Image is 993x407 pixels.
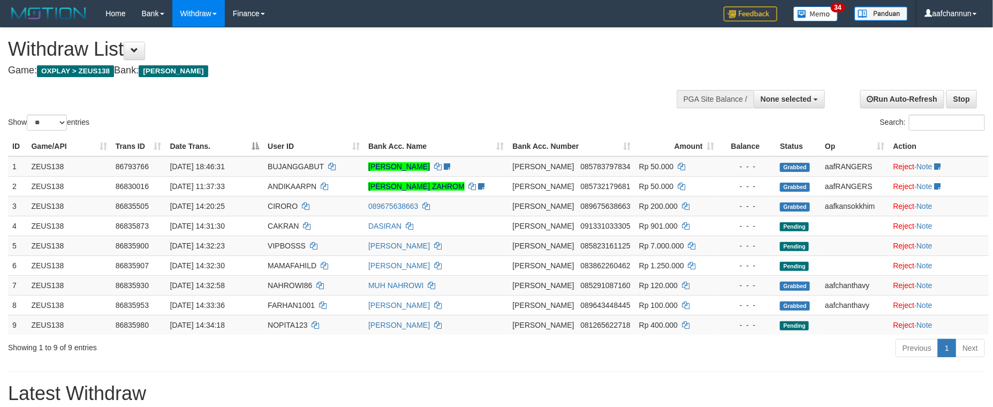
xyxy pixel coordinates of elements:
span: Rp 400.000 [639,321,678,329]
span: Rp 7.000.000 [639,242,684,250]
span: NAHROWI86 [268,281,312,290]
td: ZEUS138 [27,196,111,216]
span: [DATE] 14:31:30 [170,222,225,230]
div: - - - [723,161,772,172]
td: · [889,156,989,177]
a: Reject [893,202,915,210]
th: Bank Acc. Name: activate to sort column ascending [364,137,508,156]
td: · [889,315,989,335]
span: Rp 120.000 [639,281,678,290]
th: Amount: activate to sort column ascending [635,137,719,156]
span: 86835953 [116,301,149,310]
span: Rp 1.250.000 [639,261,684,270]
a: Reject [893,162,915,171]
span: 86793766 [116,162,149,171]
a: Reject [893,301,915,310]
span: Copy 083862260462 to clipboard [580,261,630,270]
a: Note [916,182,933,191]
td: aafkansokkhim [821,196,889,216]
div: Showing 1 to 9 of 9 entries [8,338,406,353]
td: 7 [8,275,27,295]
span: BUJANGGABUT [268,162,324,171]
span: [PERSON_NAME] [513,222,574,230]
th: ID [8,137,27,156]
a: [PERSON_NAME] [368,321,430,329]
td: ZEUS138 [27,236,111,255]
td: ZEUS138 [27,156,111,177]
span: [PERSON_NAME] [513,261,574,270]
button: None selected [754,90,825,108]
span: Pending [780,242,809,251]
th: Bank Acc. Number: activate to sort column ascending [509,137,635,156]
a: Note [916,162,933,171]
td: · [889,196,989,216]
span: Rp 901.000 [639,222,678,230]
td: ZEUS138 [27,295,111,315]
span: Copy 089675638663 to clipboard [580,202,630,210]
th: Action [889,137,989,156]
td: · [889,236,989,255]
span: Pending [780,222,809,231]
span: Rp 200.000 [639,202,678,210]
a: Reject [893,261,915,270]
td: aafchanthavy [821,295,889,315]
span: 86835505 [116,202,149,210]
td: 1 [8,156,27,177]
td: aafchanthavy [821,275,889,295]
a: [PERSON_NAME] [368,242,430,250]
span: Copy 085291087160 to clipboard [580,281,630,290]
td: 3 [8,196,27,216]
span: Grabbed [780,302,810,311]
th: Game/API: activate to sort column ascending [27,137,111,156]
td: ZEUS138 [27,176,111,196]
span: [DATE] 14:32:23 [170,242,225,250]
div: - - - [723,280,772,291]
span: Copy 089643448445 to clipboard [580,301,630,310]
a: 1 [938,339,956,357]
td: ZEUS138 [27,315,111,335]
img: Button%20Memo.svg [793,6,838,21]
span: MAMAFAHILD [268,261,316,270]
a: Note [916,281,933,290]
span: None selected [761,95,812,103]
span: 86835907 [116,261,149,270]
span: [DATE] 14:32:30 [170,261,225,270]
a: Reject [893,242,915,250]
td: 2 [8,176,27,196]
a: Note [916,301,933,310]
span: Copy 085732179681 to clipboard [580,182,630,191]
span: 86835980 [116,321,149,329]
a: Reject [893,182,915,191]
th: Status [776,137,821,156]
span: [DATE] 14:34:18 [170,321,225,329]
span: Grabbed [780,202,810,212]
span: CAKRAN [268,222,299,230]
td: 9 [8,315,27,335]
span: [PERSON_NAME] [513,321,574,329]
span: Copy 081265622718 to clipboard [580,321,630,329]
th: Balance [719,137,776,156]
span: [PERSON_NAME] [513,242,574,250]
a: MUH NAHROWI [368,281,423,290]
span: [PERSON_NAME] [513,301,574,310]
span: [PERSON_NAME] [513,162,574,171]
span: FARHAN1001 [268,301,315,310]
h1: Latest Withdraw [8,383,985,404]
td: ZEUS138 [27,275,111,295]
a: [PERSON_NAME] [368,301,430,310]
a: Note [916,242,933,250]
td: · [889,255,989,275]
span: [PERSON_NAME] [513,202,574,210]
div: - - - [723,320,772,330]
span: [PERSON_NAME] [139,65,208,77]
a: Reject [893,222,915,230]
td: 6 [8,255,27,275]
a: DASIRAN [368,222,401,230]
td: 5 [8,236,27,255]
a: Run Auto-Refresh [860,90,944,108]
div: - - - [723,181,772,192]
span: VIPBOSSS [268,242,306,250]
th: User ID: activate to sort column ascending [263,137,364,156]
span: Copy 091331033305 to clipboard [580,222,630,230]
span: Copy 085783797834 to clipboard [580,162,630,171]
